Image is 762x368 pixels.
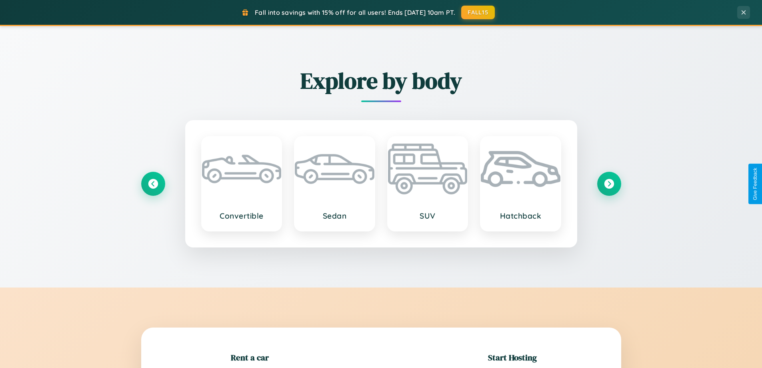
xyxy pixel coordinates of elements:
[488,352,537,363] h2: Start Hosting
[210,211,274,221] h3: Convertible
[489,211,552,221] h3: Hatchback
[141,65,621,96] h2: Explore by body
[255,8,455,16] span: Fall into savings with 15% off for all users! Ends [DATE] 10am PT.
[461,6,495,19] button: FALL15
[303,211,366,221] h3: Sedan
[752,168,758,200] div: Give Feedback
[396,211,460,221] h3: SUV
[231,352,269,363] h2: Rent a car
